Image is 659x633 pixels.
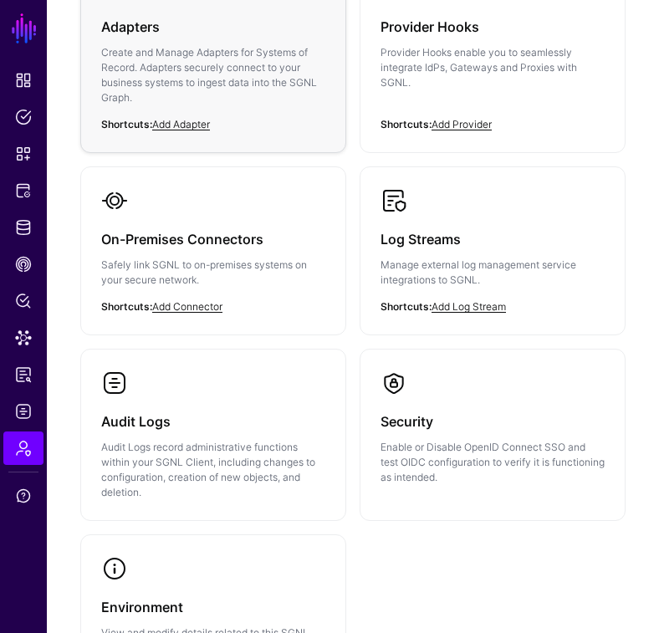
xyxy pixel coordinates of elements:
[101,45,325,105] p: Create and Manage Adapters for Systems of Record. Adapters securely connect to your business syst...
[101,227,325,251] h3: On-Premises Connectors
[432,118,492,130] a: Add Provider
[15,145,32,162] span: Snippets
[101,595,325,619] h3: Environment
[3,284,43,318] a: Policy Lens
[381,440,605,485] p: Enable or Disable OpenID Connect SSO and test OIDC configuration to verify it is functioning as i...
[3,431,43,465] a: Admin
[15,72,32,89] span: Dashboard
[15,403,32,420] span: Logs
[10,10,38,47] a: SGNL
[81,167,345,334] a: On-Premises ConnectorsSafely link SGNL to on-premises systems on your secure network.
[3,358,43,391] a: Reports
[381,410,605,433] h3: Security
[15,219,32,236] span: Identity Data Fabric
[360,167,625,334] a: Log StreamsManage external log management service integrations to SGNL.
[381,227,605,251] h3: Log Streams
[15,109,32,125] span: Policies
[101,15,325,38] h3: Adapters
[101,118,152,130] strong: Shortcuts:
[432,300,506,313] a: Add Log Stream
[381,45,605,90] p: Provider Hooks enable you to seamlessly integrate IdPs, Gateways and Proxies with SGNL.
[15,256,32,273] span: CAEP Hub
[15,182,32,199] span: Protected Systems
[101,410,325,433] h3: Audit Logs
[101,440,325,500] p: Audit Logs record administrative functions within your SGNL Client, including changes to configur...
[3,100,43,134] a: Policies
[3,321,43,355] a: Data Lens
[3,395,43,428] a: Logs
[3,248,43,281] a: CAEP Hub
[360,350,625,505] a: SecurityEnable or Disable OpenID Connect SSO and test OIDC configuration to verify it is function...
[101,258,325,288] p: Safely link SGNL to on-premises systems on your secure network.
[101,300,152,313] strong: Shortcuts:
[15,440,32,457] span: Admin
[3,64,43,97] a: Dashboard
[15,293,32,309] span: Policy Lens
[15,488,32,504] span: Support
[15,329,32,346] span: Data Lens
[381,300,432,313] strong: Shortcuts:
[381,258,605,288] p: Manage external log management service integrations to SGNL.
[81,350,345,520] a: Audit LogsAudit Logs record administrative functions within your SGNL Client, including changes t...
[3,211,43,244] a: Identity Data Fabric
[15,366,32,383] span: Reports
[152,118,210,130] a: Add Adapter
[3,137,43,171] a: Snippets
[3,174,43,207] a: Protected Systems
[381,118,432,130] strong: Shortcuts:
[152,300,222,313] a: Add Connector
[381,15,605,38] h3: Provider Hooks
